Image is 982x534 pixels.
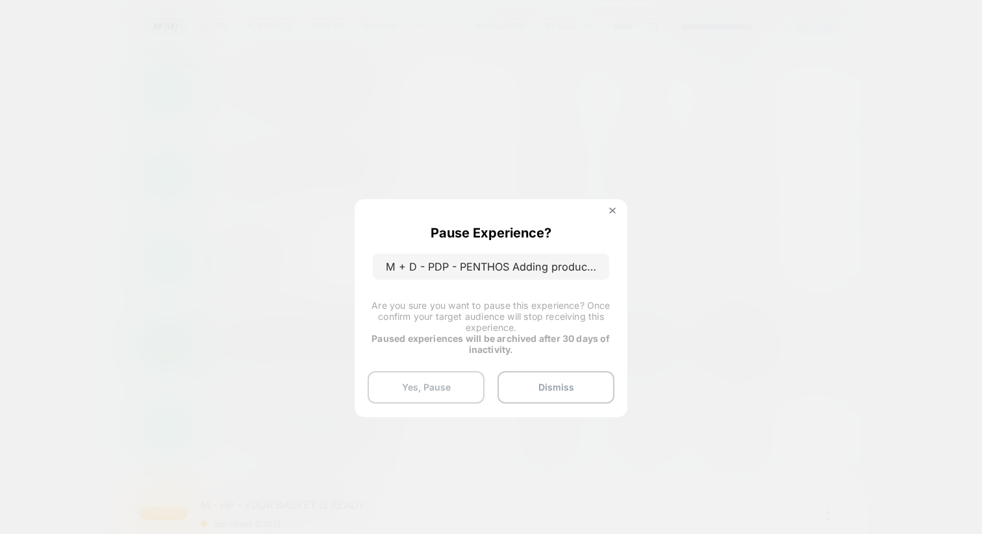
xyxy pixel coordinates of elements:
[497,371,614,404] button: Dismiss
[373,254,609,280] p: M + D - PDP - PENTHOS Adding product images
[368,371,485,404] button: Yes, Pause
[431,225,551,241] p: Pause Experience?
[371,333,610,355] strong: Paused experiences will be archived after 30 days of inactivity.
[371,300,610,333] span: Are you sure you want to pause this experience? Once confirm your target audience will stop recei...
[609,208,616,214] img: close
